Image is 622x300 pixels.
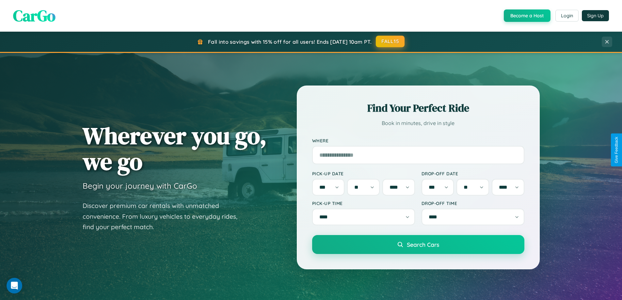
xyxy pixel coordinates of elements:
button: Search Cars [312,235,524,254]
div: Open Intercom Messenger [7,278,22,293]
div: Give Feedback [614,137,619,163]
button: Login [555,10,579,22]
label: Drop-off Date [422,171,524,176]
span: Fall into savings with 15% off for all users! Ends [DATE] 10am PT. [208,39,372,45]
label: Drop-off Time [422,200,524,206]
span: Search Cars [407,241,439,248]
label: Pick-up Date [312,171,415,176]
h1: Wherever you go, we go [83,123,267,174]
p: Book in minutes, drive in style [312,118,524,128]
label: Pick-up Time [312,200,415,206]
button: Sign Up [582,10,609,21]
h3: Begin your journey with CarGo [83,181,197,191]
h2: Find Your Perfect Ride [312,101,524,115]
p: Discover premium car rentals with unmatched convenience. From luxury vehicles to everyday rides, ... [83,200,246,232]
button: FALL15 [376,36,405,47]
button: Become a Host [504,9,550,22]
label: Where [312,138,524,143]
span: CarGo [13,5,56,26]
